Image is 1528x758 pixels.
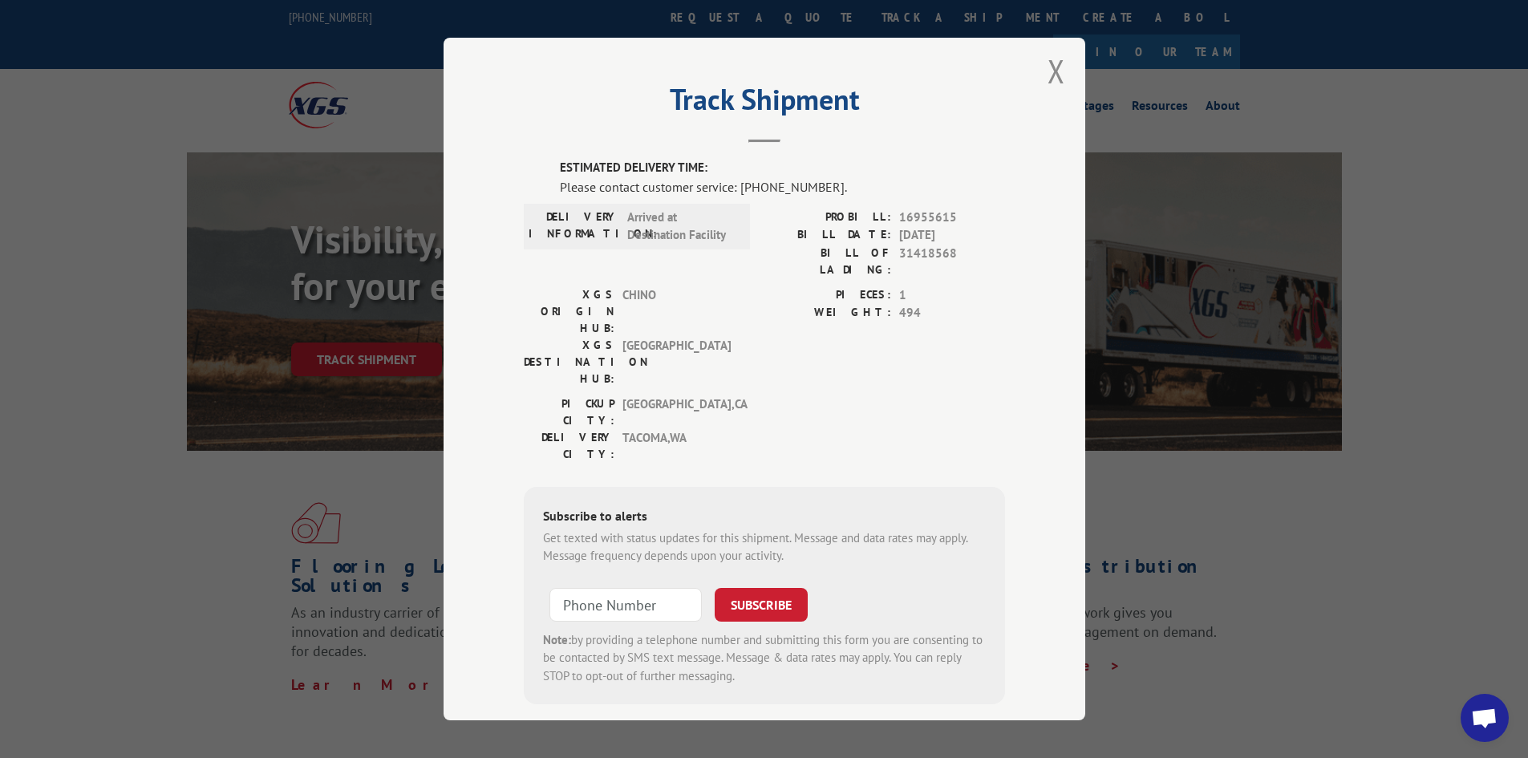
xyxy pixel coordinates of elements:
[764,304,891,322] label: WEIGHT:
[899,304,1005,322] span: 494
[1048,50,1065,92] button: Close modal
[899,245,1005,278] span: 31418568
[899,209,1005,227] span: 16955615
[543,529,986,565] div: Get texted with status updates for this shipment. Message and data rates may apply. Message frequ...
[764,209,891,227] label: PROBILL:
[549,588,702,622] input: Phone Number
[560,177,1005,197] div: Please contact customer service: [PHONE_NUMBER].
[560,159,1005,177] label: ESTIMATED DELIVERY TIME:
[524,286,614,337] label: XGS ORIGIN HUB:
[764,226,891,245] label: BILL DATE:
[899,286,1005,305] span: 1
[899,226,1005,245] span: [DATE]
[524,395,614,429] label: PICKUP CITY:
[622,429,731,463] span: TACOMA , WA
[543,631,986,686] div: by providing a telephone number and submitting this form you are consenting to be contacted by SM...
[543,632,571,647] strong: Note:
[543,506,986,529] div: Subscribe to alerts
[529,209,619,245] label: DELIVERY INFORMATION:
[627,209,736,245] span: Arrived at Destination Facility
[764,286,891,305] label: PIECES:
[524,429,614,463] label: DELIVERY CITY:
[622,337,731,387] span: [GEOGRAPHIC_DATA]
[1461,694,1509,742] a: Open chat
[524,337,614,387] label: XGS DESTINATION HUB:
[764,245,891,278] label: BILL OF LADING:
[524,88,1005,119] h2: Track Shipment
[622,286,731,337] span: CHINO
[715,588,808,622] button: SUBSCRIBE
[622,395,731,429] span: [GEOGRAPHIC_DATA] , CA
